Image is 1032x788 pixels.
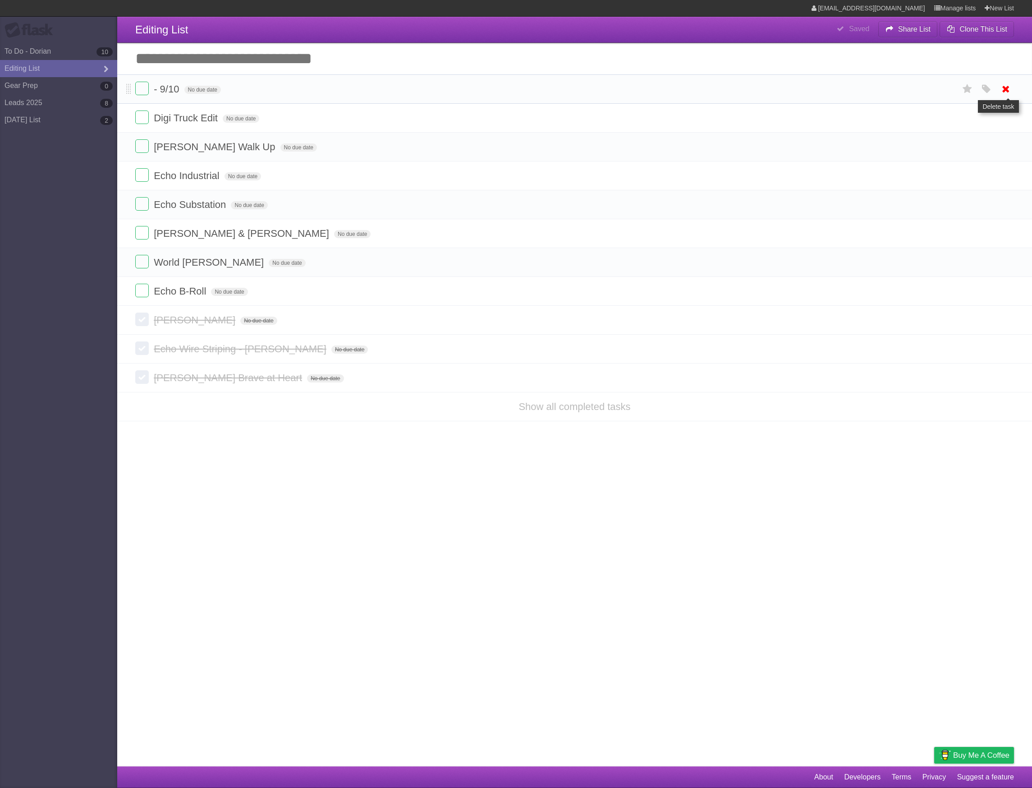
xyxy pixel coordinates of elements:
label: Done [135,111,149,124]
a: Developers [844,769,881,786]
span: [PERSON_NAME] & [PERSON_NAME] [154,228,331,239]
span: No due date [223,115,259,123]
label: Done [135,139,149,153]
button: Share List [878,21,938,37]
span: Buy me a coffee [953,747,1009,763]
label: Star task [959,82,976,97]
b: 8 [100,99,113,108]
label: Done [135,255,149,268]
span: No due date [334,230,371,238]
span: Echo Wire Striping - [PERSON_NAME] [154,343,329,355]
label: Done [135,370,149,384]
img: Buy me a coffee [939,747,951,763]
b: 2 [100,116,113,125]
label: Done [135,168,149,182]
span: No due date [184,86,221,94]
span: - 9/10 [154,83,181,95]
a: Buy me a coffee [934,747,1014,764]
b: 0 [100,82,113,91]
a: Privacy [922,769,946,786]
a: Show all completed tasks [518,401,630,412]
label: Done [135,82,149,95]
span: No due date [331,346,368,354]
span: Echo Industrial [154,170,222,181]
b: 10 [96,47,113,56]
span: Echo B-Roll [154,286,208,297]
span: No due date [269,259,305,267]
span: No due date [225,172,261,180]
span: No due date [231,201,267,209]
span: No due date [211,288,248,296]
span: [PERSON_NAME] Walk Up [154,141,277,152]
span: Digi Truck Edit [154,112,220,124]
span: [PERSON_NAME] Brave at Heart [154,372,304,383]
a: Suggest a feature [957,769,1014,786]
span: No due date [280,143,317,152]
span: [PERSON_NAME] [154,314,238,326]
label: Done [135,341,149,355]
label: Done [135,313,149,326]
a: About [814,769,833,786]
span: Editing List [135,23,188,36]
span: Echo Substation [154,199,228,210]
label: Done [135,197,149,211]
a: Terms [892,769,912,786]
span: World [PERSON_NAME] [154,257,266,268]
b: Clone This List [959,25,1007,33]
label: Done [135,284,149,297]
label: Done [135,226,149,240]
button: Clone This List [940,21,1014,37]
div: Flask [5,22,59,38]
span: No due date [240,317,277,325]
span: No due date [307,374,344,382]
b: Share List [898,25,931,33]
b: Saved [849,25,869,32]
